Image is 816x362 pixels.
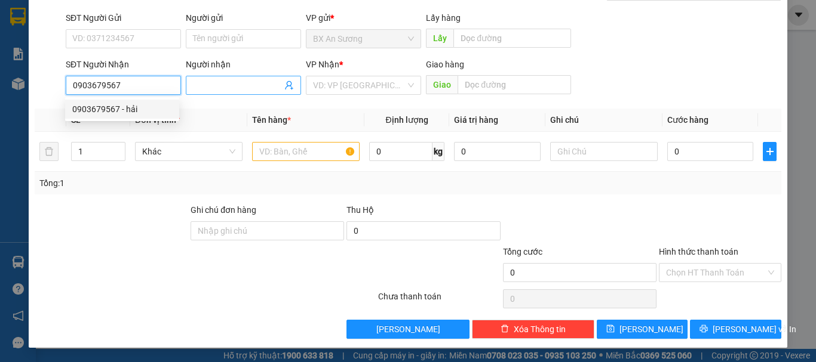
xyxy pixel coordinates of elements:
div: Tổng: 1 [39,177,316,190]
span: BX An Sương [313,30,414,48]
span: [PERSON_NAME] [619,323,683,336]
label: Hình thức thanh toán [659,247,738,256]
div: Chưa thanh toán [377,290,502,311]
span: Thu Hộ [346,205,374,215]
span: [PERSON_NAME] [376,323,440,336]
span: delete [501,324,509,334]
input: Ghi Chú [550,142,658,161]
span: Tổng cước [503,247,542,256]
span: Lấy hàng [426,13,461,23]
span: Giá trị hàng [454,115,498,125]
span: VP Nhận [306,60,339,69]
input: Dọc đường [458,75,571,94]
div: VP gửi [306,11,421,24]
span: printer [700,324,708,334]
span: Xóa Thông tin [514,323,566,336]
button: delete [39,142,59,161]
input: 0 [454,142,540,161]
span: Khác [142,143,235,160]
input: VD: Bàn, Ghế [252,142,360,161]
button: plus [763,142,777,161]
div: Người gửi [186,11,301,24]
span: user-add [284,81,294,90]
span: Giao [426,75,458,94]
button: deleteXóa Thông tin [472,320,594,339]
span: Định lượng [385,115,428,125]
div: SĐT Người Gửi [66,11,181,24]
span: [PERSON_NAME] và In [713,323,796,336]
span: plus [763,147,776,156]
span: Giao hàng [426,60,464,69]
span: Cước hàng [667,115,708,125]
span: Lấy [426,29,453,48]
div: 0903679567 - hải [72,103,172,116]
button: [PERSON_NAME] [346,320,469,339]
span: save [606,324,615,334]
button: save[PERSON_NAME] [597,320,688,339]
div: SĐT Người Nhận [66,58,181,71]
div: 0903679567 - hải [65,100,179,119]
th: Ghi chú [545,109,662,132]
div: Người nhận [186,58,301,71]
input: Ghi chú đơn hàng [191,221,344,240]
label: Ghi chú đơn hàng [191,205,256,215]
input: Dọc đường [453,29,571,48]
button: printer[PERSON_NAME] và In [690,320,781,339]
span: Tên hàng [252,115,291,125]
span: kg [432,142,444,161]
